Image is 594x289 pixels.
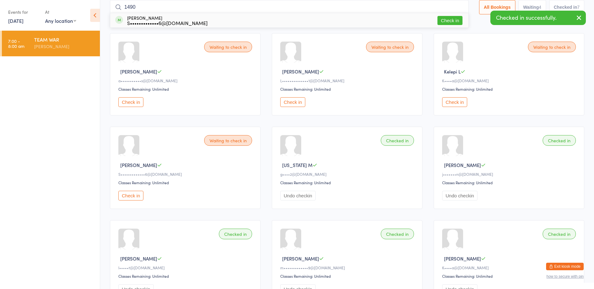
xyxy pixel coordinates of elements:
[8,7,39,17] div: Events for
[127,15,208,25] div: [PERSON_NAME]
[381,229,414,239] div: Checked in
[442,171,578,177] div: j•••••••n@[DOMAIN_NAME]
[204,42,252,52] div: Waiting to check in
[120,162,157,168] span: [PERSON_NAME]
[118,191,143,200] button: Check in
[444,68,461,75] span: Kelepi L
[34,43,95,50] div: [PERSON_NAME]
[442,180,578,185] div: Classes Remaining: Unlimited
[539,5,541,10] div: 4
[280,180,416,185] div: Classes Remaining: Unlimited
[490,11,586,25] div: Checked in successfully.
[442,191,478,200] button: Undo checkin
[442,273,578,279] div: Classes Remaining: Unlimited
[127,20,208,25] div: S•••••••••••••6@[DOMAIN_NAME]
[366,42,414,52] div: Waiting to check in
[280,191,316,200] button: Undo checkin
[8,17,23,24] a: [DATE]
[219,229,252,239] div: Checked in
[282,68,319,75] span: [PERSON_NAME]
[282,255,319,262] span: [PERSON_NAME]
[280,78,416,83] div: L••••••••••••••1@[DOMAIN_NAME]
[444,162,481,168] span: [PERSON_NAME]
[280,97,305,107] button: Check in
[2,31,100,56] a: 7:00 -8:00 amTEAM WAR[PERSON_NAME]
[118,86,254,92] div: Classes Remaining: Unlimited
[34,36,95,43] div: TEAM WAR
[546,263,584,270] button: Exit kiosk mode
[8,38,24,48] time: 7:00 - 8:00 am
[577,5,580,10] div: 7
[118,97,143,107] button: Check in
[280,86,416,92] div: Classes Remaining: Unlimited
[118,273,254,279] div: Classes Remaining: Unlimited
[442,265,578,270] div: K••••a@[DOMAIN_NAME]
[118,265,254,270] div: l•••••t@[DOMAIN_NAME]
[118,180,254,185] div: Classes Remaining: Unlimited
[528,42,576,52] div: Waiting to check in
[118,78,254,83] div: a•••••••••••s@[DOMAIN_NAME]
[442,97,467,107] button: Check in
[442,86,578,92] div: Classes Remaining: Unlimited
[120,68,157,75] span: [PERSON_NAME]
[381,135,414,146] div: Checked in
[120,255,157,262] span: [PERSON_NAME]
[282,162,312,168] span: [US_STATE] M
[546,274,584,279] button: how to secure with pin
[444,255,481,262] span: [PERSON_NAME]
[280,171,416,177] div: g••••2@[DOMAIN_NAME]
[442,78,578,83] div: K••••a@[DOMAIN_NAME]
[45,7,76,17] div: At
[204,135,252,146] div: Waiting to check in
[543,229,576,239] div: Checked in
[280,265,416,270] div: m•••••••••••••9@[DOMAIN_NAME]
[437,16,462,25] button: Check in
[45,17,76,24] div: Any location
[118,171,254,177] div: S•••••••••••••6@[DOMAIN_NAME]
[280,273,416,279] div: Classes Remaining: Unlimited
[543,135,576,146] div: Checked in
